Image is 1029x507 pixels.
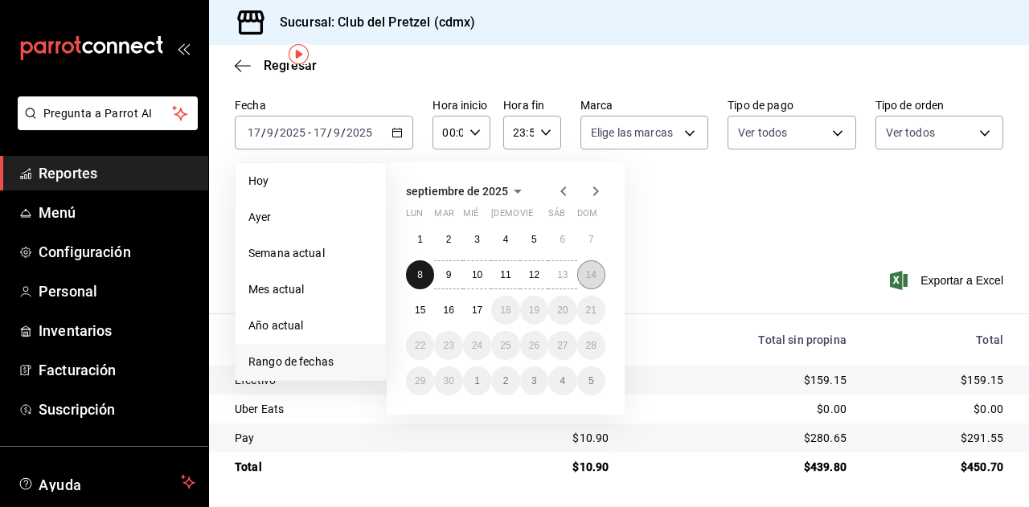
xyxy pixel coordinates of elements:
[548,296,576,325] button: 20 de septiembre de 2025
[560,234,565,245] abbr: 6 de septiembre de 2025
[472,305,482,316] abbr: 17 de septiembre de 2025
[406,208,423,225] abbr: lunes
[443,375,453,386] abbr: 30 de septiembre de 2025
[557,269,568,280] abbr: 13 de septiembre de 2025
[434,331,462,360] button: 23 de septiembre de 2025
[491,208,586,225] abbr: jueves
[267,13,475,32] h3: Sucursal: Club del Pretzel (cdmx)
[548,366,576,395] button: 4 de octubre de 2025
[415,340,425,351] abbr: 22 de septiembre de 2025
[580,100,708,111] label: Marca
[872,401,1003,417] div: $0.00
[446,269,452,280] abbr: 9 de septiembre de 2025
[520,260,548,289] button: 12 de septiembre de 2025
[406,260,434,289] button: 8 de septiembre de 2025
[18,96,198,130] button: Pregunta a Parrot AI
[39,472,174,492] span: Ayuda
[417,269,423,280] abbr: 8 de septiembre de 2025
[406,296,434,325] button: 15 de septiembre de 2025
[520,208,533,225] abbr: viernes
[235,100,413,111] label: Fecha
[557,305,568,316] abbr: 20 de septiembre de 2025
[406,225,434,254] button: 1 de septiembre de 2025
[39,280,195,302] span: Personal
[248,354,373,370] span: Rango de fechas
[463,366,491,395] button: 1 de octubre de 2025
[577,331,605,360] button: 28 de septiembre de 2025
[588,234,594,245] abbr: 7 de septiembre de 2025
[434,208,453,225] abbr: martes
[893,271,1003,290] button: Exportar a Excel
[433,100,490,111] label: Hora inicio
[443,305,453,316] abbr: 16 de septiembre de 2025
[289,44,309,64] img: Tooltip marker
[11,117,198,133] a: Pregunta a Parrot AI
[520,331,548,360] button: 26 de septiembre de 2025
[248,281,373,298] span: Mes actual
[266,126,274,139] input: --
[434,296,462,325] button: 16 de septiembre de 2025
[872,459,1003,475] div: $450.70
[248,209,373,226] span: Ayer
[177,42,190,55] button: open_drawer_menu
[39,399,195,420] span: Suscripción
[548,260,576,289] button: 13 de septiembre de 2025
[261,126,266,139] span: /
[491,366,519,395] button: 2 de octubre de 2025
[235,459,469,475] div: Total
[503,375,509,386] abbr: 2 de octubre de 2025
[39,162,195,184] span: Reportes
[548,208,565,225] abbr: sábado
[634,333,847,346] div: Total sin propina
[415,375,425,386] abbr: 29 de septiembre de 2025
[886,125,935,141] span: Ver todos
[500,269,510,280] abbr: 11 de septiembre de 2025
[634,401,847,417] div: $0.00
[472,340,482,351] abbr: 24 de septiembre de 2025
[738,125,787,141] span: Ver todos
[434,225,462,254] button: 2 de septiembre de 2025
[333,126,341,139] input: --
[491,225,519,254] button: 4 de septiembre de 2025
[346,126,373,139] input: ----
[491,260,519,289] button: 11 de septiembre de 2025
[491,296,519,325] button: 18 de septiembre de 2025
[308,126,311,139] span: -
[327,126,332,139] span: /
[247,126,261,139] input: --
[577,296,605,325] button: 21 de septiembre de 2025
[872,333,1003,346] div: Total
[406,182,527,201] button: septiembre de 2025
[39,320,195,341] span: Inventarios
[529,269,539,280] abbr: 12 de septiembre de 2025
[634,430,847,446] div: $280.65
[872,372,1003,388] div: $159.15
[495,430,609,446] div: $10.90
[495,459,609,475] div: $10.90
[415,305,425,316] abbr: 15 de septiembre de 2025
[503,234,509,245] abbr: 4 de septiembre de 2025
[520,366,548,395] button: 3 de octubre de 2025
[557,340,568,351] abbr: 27 de septiembre de 2025
[634,459,847,475] div: $439.80
[500,340,510,351] abbr: 25 de septiembre de 2025
[529,340,539,351] abbr: 26 de septiembre de 2025
[446,234,452,245] abbr: 2 de septiembre de 2025
[634,372,847,388] div: $159.15
[875,100,1003,111] label: Tipo de orden
[474,234,480,245] abbr: 3 de septiembre de 2025
[434,260,462,289] button: 9 de septiembre de 2025
[235,430,469,446] div: Pay
[443,340,453,351] abbr: 23 de septiembre de 2025
[560,375,565,386] abbr: 4 de octubre de 2025
[406,185,508,198] span: septiembre de 2025
[463,225,491,254] button: 3 de septiembre de 2025
[313,126,327,139] input: --
[728,100,855,111] label: Tipo de pago
[531,375,537,386] abbr: 3 de octubre de 2025
[500,305,510,316] abbr: 18 de septiembre de 2025
[235,58,317,73] button: Regresar
[463,260,491,289] button: 10 de septiembre de 2025
[274,126,279,139] span: /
